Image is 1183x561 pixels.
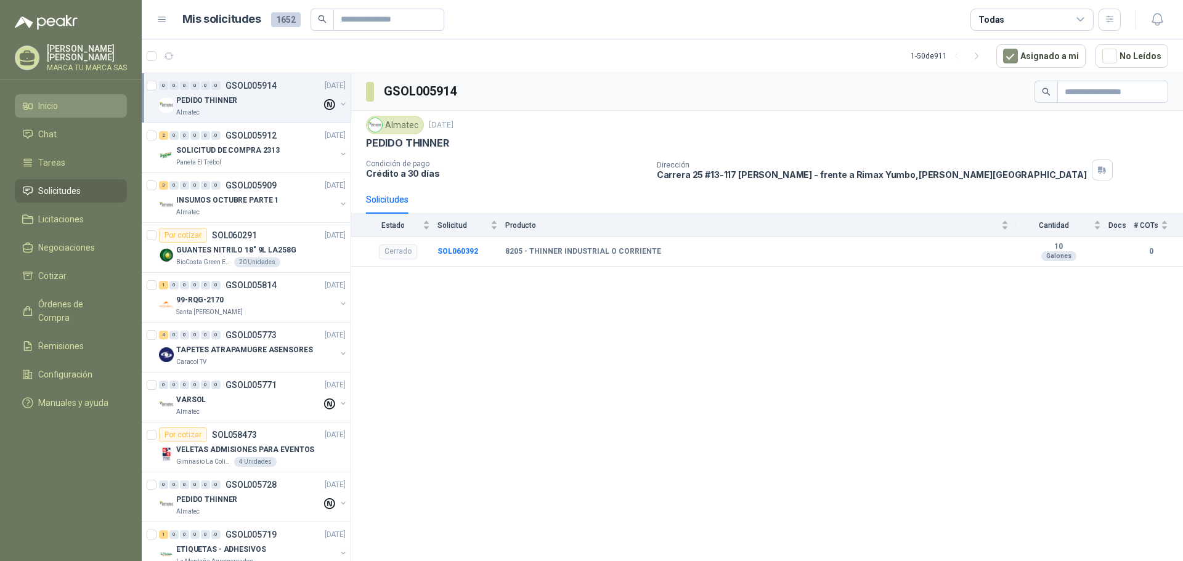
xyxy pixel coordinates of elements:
p: PEDIDO THINNER [176,95,237,107]
span: # COTs [1134,221,1158,230]
div: 0 [169,381,179,389]
div: 0 [180,331,189,339]
div: Galones [1041,251,1076,261]
p: VARSOL [176,394,206,406]
div: Almatec [366,116,424,134]
b: 10 [1016,242,1101,252]
span: Remisiones [38,339,84,353]
div: 0 [201,181,210,190]
p: PEDIDO THINNER [366,137,449,150]
div: 3 [159,181,168,190]
div: 0 [190,331,200,339]
div: 0 [180,480,189,489]
div: 0 [211,81,221,90]
p: ETIQUETAS - ADHESIVOS [176,544,266,555]
a: SOL060392 [437,247,478,256]
a: Por cotizarSOL060291[DATE] Company LogoGUANTES NITRILO 18" 9L LA258GBioCosta Green Energy S.A.S20... [142,223,351,273]
p: [DATE] [325,479,346,491]
th: Cantidad [1016,214,1108,236]
div: 4 [159,331,168,339]
a: 3 0 0 0 0 0 GSOL005909[DATE] Company LogoINSUMOS OCTUBRE PARTE 1Almatec [159,178,348,217]
div: 0 [211,331,221,339]
img: Company Logo [159,447,174,462]
span: Solicitudes [38,184,81,198]
button: No Leídos [1096,44,1168,68]
th: Docs [1108,214,1134,236]
div: 0 [180,181,189,190]
h1: Mis solicitudes [182,10,261,28]
p: TAPETES ATRAPAMUGRE ASENSORES [176,344,313,356]
img: Company Logo [159,397,174,412]
a: Licitaciones [15,208,127,231]
div: 0 [190,131,200,140]
img: Company Logo [159,98,174,113]
div: 1 [159,281,168,289]
p: SOL060291 [212,231,257,240]
a: Por cotizarSOL058473[DATE] Company LogoVELETAS ADMISIONES PARA EVENTOSGimnasio La Colina4 Unidades [142,422,351,472]
span: Tareas [38,156,65,169]
a: 0 0 0 0 0 0 GSOL005914[DATE] Company LogoPEDIDO THINNERAlmatec [159,78,348,118]
div: 0 [180,81,189,90]
div: 0 [169,81,179,90]
p: GSOL005771 [226,381,277,389]
p: GSOL005773 [226,331,277,339]
a: Chat [15,123,127,146]
h3: GSOL005914 [384,82,458,101]
div: 0 [190,530,200,539]
div: 0 [201,281,210,289]
div: 0 [190,281,200,289]
span: Configuración [38,368,92,381]
a: 4 0 0 0 0 0 GSOL005773[DATE] Company LogoTAPETES ATRAPAMUGRE ASENSORESCaracol TV [159,328,348,367]
p: Caracol TV [176,357,206,367]
span: Manuales y ayuda [38,396,108,410]
span: search [1042,87,1051,96]
p: Condición de pago [366,159,647,168]
a: 0 0 0 0 0 0 GSOL005728[DATE] Company LogoPEDIDO THINNERAlmatec [159,477,348,517]
div: 0 [211,181,221,190]
p: GSOL005914 [226,81,277,90]
div: 1 [159,530,168,539]
p: Almatec [176,507,200,517]
img: Company Logo [368,118,382,132]
p: Gimnasio La Colina [176,457,232,467]
span: search [318,15,327,23]
img: Company Logo [159,248,174,262]
div: 0 [159,381,168,389]
div: 0 [201,530,210,539]
button: Asignado a mi [996,44,1086,68]
div: 0 [190,381,200,389]
a: Solicitudes [15,179,127,203]
p: INSUMOS OCTUBRE PARTE 1 [176,195,278,206]
p: BioCosta Green Energy S.A.S [176,257,232,267]
p: Almatec [176,407,200,417]
div: 0 [201,131,210,140]
img: Company Logo [159,198,174,212]
a: Negociaciones [15,236,127,259]
p: PEDIDO THINNER [176,494,237,506]
img: Logo peakr [15,15,78,30]
p: [DATE] [325,130,346,142]
a: Manuales y ayuda [15,391,127,414]
div: 0 [211,281,221,289]
div: 0 [180,530,189,539]
div: 0 [180,281,189,289]
div: 0 [201,381,210,389]
p: GSOL005909 [226,181,277,190]
p: Almatec [176,208,200,217]
div: 0 [211,480,221,489]
div: 0 [201,81,210,90]
p: Panela El Trébol [176,158,221,167]
span: Cantidad [1016,221,1091,230]
div: 20 Unidades [234,257,280,267]
div: 0 [169,131,179,140]
div: 2 [159,131,168,140]
a: Tareas [15,151,127,174]
span: Órdenes de Compra [38,297,115,325]
p: [DATE] [325,329,346,341]
a: Órdenes de Compra [15,293,127,329]
p: [DATE] [325,379,346,391]
div: 0 [169,181,179,190]
p: 99-RQG-2170 [176,294,224,306]
div: 0 [201,331,210,339]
